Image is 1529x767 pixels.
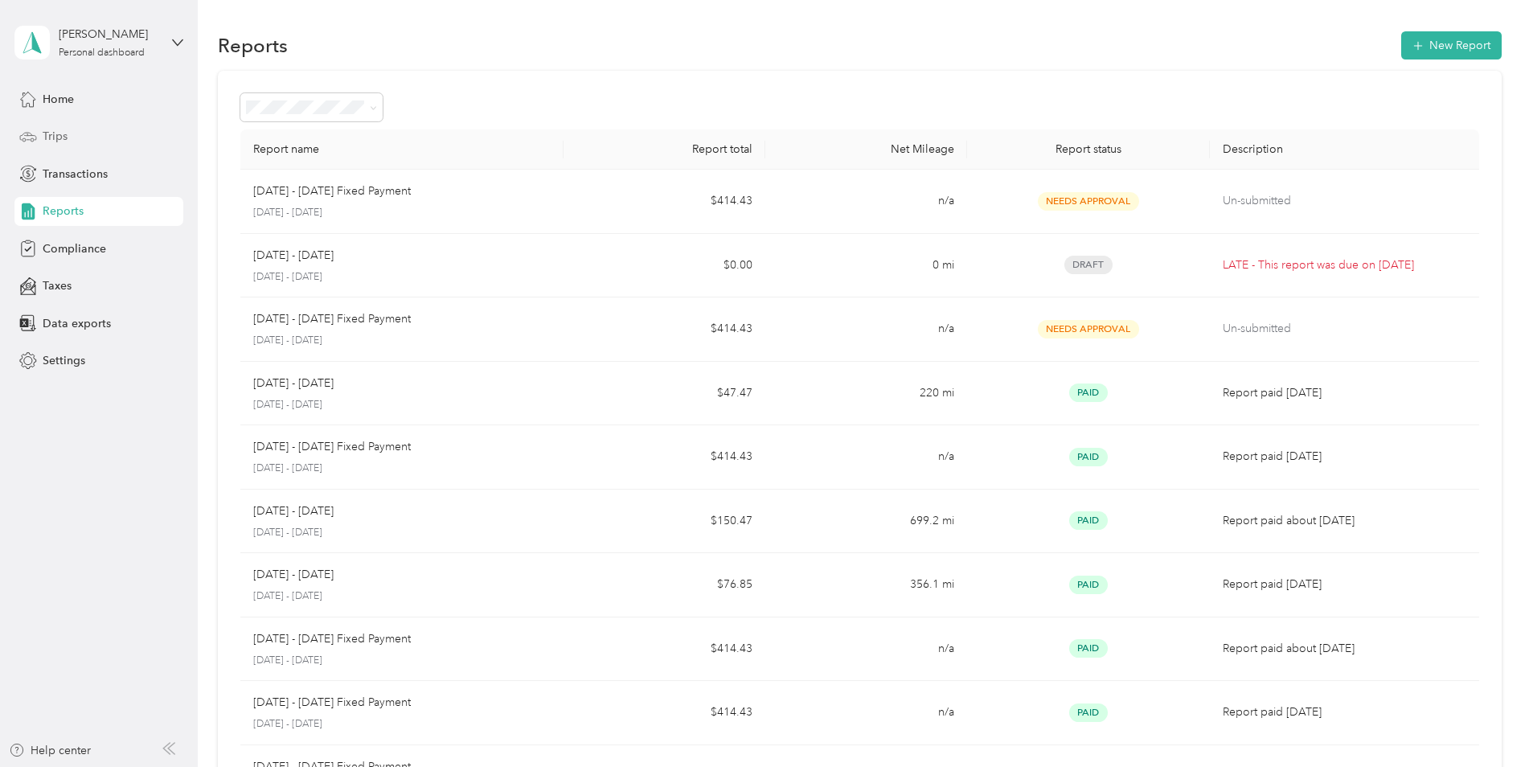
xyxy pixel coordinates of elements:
p: LATE - This report was due on [DATE] [1223,256,1466,274]
td: n/a [765,297,967,362]
p: [DATE] - [DATE] [253,206,551,220]
p: Un-submitted [1223,320,1466,338]
span: Transactions [43,166,108,183]
p: [DATE] - [DATE] [253,654,551,668]
p: [DATE] - [DATE] [253,526,551,540]
td: $414.43 [564,425,765,490]
p: [DATE] - [DATE] Fixed Payment [253,438,411,456]
button: New Report [1401,31,1502,59]
p: [DATE] - [DATE] [253,398,551,412]
p: [DATE] - [DATE] [253,461,551,476]
div: Report status [980,142,1196,156]
div: [PERSON_NAME] [59,26,159,43]
p: [DATE] - [DATE] Fixed Payment [253,310,411,328]
td: $76.85 [564,553,765,617]
iframe: Everlance-gr Chat Button Frame [1439,677,1529,767]
span: Data exports [43,315,111,332]
td: $0.00 [564,234,765,298]
p: [DATE] - [DATE] [253,375,334,392]
td: $47.47 [564,362,765,426]
td: n/a [765,425,967,490]
div: Personal dashboard [59,48,145,58]
span: Settings [43,352,85,369]
td: 220 mi [765,362,967,426]
td: n/a [765,681,967,745]
span: Compliance [43,240,106,257]
p: [DATE] - [DATE] Fixed Payment [253,183,411,200]
p: Report paid about [DATE] [1223,640,1466,658]
td: $150.47 [564,490,765,554]
p: Report paid [DATE] [1223,448,1466,466]
th: Net Mileage [765,129,967,170]
span: Needs Approval [1038,320,1139,338]
span: Paid [1069,511,1108,530]
p: [DATE] - [DATE] [253,566,334,584]
button: Help center [9,742,91,759]
span: Paid [1069,703,1108,722]
p: Report paid [DATE] [1223,576,1466,593]
td: n/a [765,170,967,234]
td: 0 mi [765,234,967,298]
span: Paid [1069,448,1108,466]
h1: Reports [218,37,288,54]
th: Report total [564,129,765,170]
p: Report paid about [DATE] [1223,512,1466,530]
p: [DATE] - [DATE] Fixed Payment [253,630,411,648]
span: Paid [1069,383,1108,402]
p: [DATE] - [DATE] Fixed Payment [253,694,411,712]
td: $414.43 [564,617,765,682]
th: Description [1210,129,1479,170]
span: Reports [43,203,84,219]
p: [DATE] - [DATE] [253,334,551,348]
span: Trips [43,128,68,145]
span: Draft [1064,256,1113,274]
td: $414.43 [564,297,765,362]
td: $414.43 [564,681,765,745]
td: $414.43 [564,170,765,234]
span: Paid [1069,639,1108,658]
span: Home [43,91,74,108]
p: [DATE] - [DATE] [253,589,551,604]
p: [DATE] - [DATE] [253,502,334,520]
p: [DATE] - [DATE] [253,247,334,265]
span: Needs Approval [1038,192,1139,211]
p: [DATE] - [DATE] [253,717,551,732]
span: Taxes [43,277,72,294]
p: Report paid [DATE] [1223,384,1466,402]
p: Un-submitted [1223,192,1466,210]
td: 699.2 mi [765,490,967,554]
td: n/a [765,617,967,682]
p: [DATE] - [DATE] [253,270,551,285]
p: Report paid [DATE] [1223,703,1466,721]
span: Paid [1069,576,1108,594]
th: Report name [240,129,564,170]
td: 356.1 mi [765,553,967,617]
